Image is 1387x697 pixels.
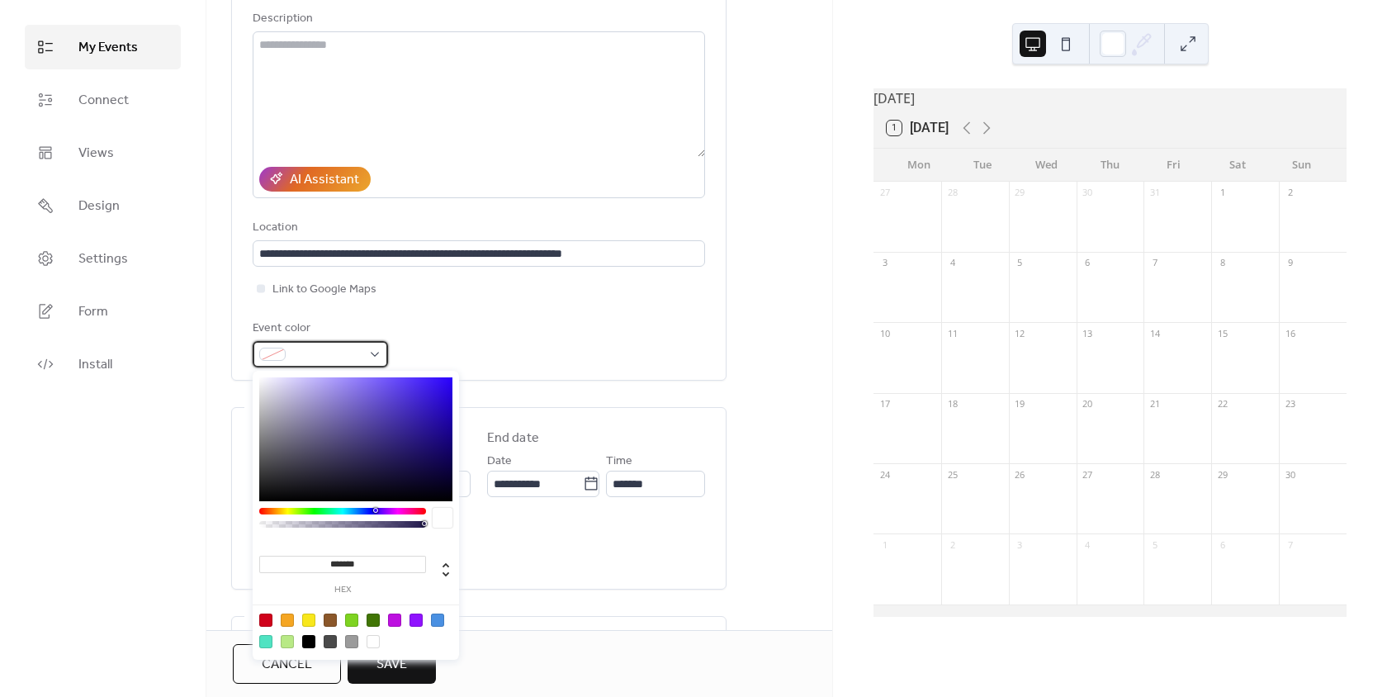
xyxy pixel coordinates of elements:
[324,614,337,627] div: #8B572A
[253,319,385,339] div: Event color
[281,635,294,648] div: #B8E986
[1148,257,1161,269] div: 7
[946,327,959,339] div: 11
[1082,327,1094,339] div: 13
[946,538,959,551] div: 2
[878,327,891,339] div: 10
[1148,468,1161,481] div: 28
[302,614,315,627] div: #F8E71C
[878,398,891,410] div: 17
[878,187,891,199] div: 27
[259,586,426,595] label: hex
[1014,187,1026,199] div: 29
[887,149,950,182] div: Mon
[272,280,376,300] span: Link to Google Maps
[946,257,959,269] div: 4
[78,91,129,111] span: Connect
[487,452,512,472] span: Date
[324,635,337,648] div: #4A4A4A
[25,130,181,175] a: Views
[1284,468,1296,481] div: 30
[1284,398,1296,410] div: 23
[253,9,702,29] div: Description
[367,635,380,648] div: #FFFFFF
[946,398,959,410] div: 18
[253,218,702,238] div: Location
[388,614,401,627] div: #BD10E0
[878,538,891,551] div: 1
[878,468,891,481] div: 24
[1216,327,1228,339] div: 15
[1142,149,1205,182] div: Fri
[259,167,371,192] button: AI Assistant
[878,257,891,269] div: 3
[25,25,181,69] a: My Events
[78,197,120,216] span: Design
[1148,398,1161,410] div: 21
[1082,257,1094,269] div: 6
[281,614,294,627] div: #F5A623
[1014,538,1026,551] div: 3
[25,342,181,386] a: Install
[873,88,1347,108] div: [DATE]
[1014,468,1026,481] div: 26
[1148,327,1161,339] div: 14
[1082,538,1094,551] div: 4
[487,429,539,448] div: End date
[409,614,423,627] div: #9013FE
[25,183,181,228] a: Design
[946,468,959,481] div: 25
[259,635,272,648] div: #50E3C2
[431,614,444,627] div: #4A90E2
[78,249,128,269] span: Settings
[78,302,108,322] span: Form
[78,355,112,375] span: Install
[1148,187,1161,199] div: 31
[1216,187,1228,199] div: 1
[606,452,632,472] span: Time
[1216,398,1228,410] div: 22
[1014,257,1026,269] div: 5
[1148,538,1161,551] div: 5
[1284,187,1296,199] div: 2
[1216,468,1228,481] div: 29
[1216,257,1228,269] div: 8
[259,614,272,627] div: #D0021B
[25,289,181,334] a: Form
[1078,149,1142,182] div: Thu
[345,635,358,648] div: #9B9B9B
[1015,149,1078,182] div: Wed
[1270,149,1333,182] div: Sun
[1082,468,1094,481] div: 27
[1284,257,1296,269] div: 9
[1082,398,1094,410] div: 20
[25,78,181,122] a: Connect
[262,655,312,675] span: Cancel
[78,38,138,58] span: My Events
[946,187,959,199] div: 28
[233,644,341,684] button: Cancel
[1216,538,1228,551] div: 6
[367,614,380,627] div: #417505
[376,655,407,675] span: Save
[302,635,315,648] div: #000000
[348,644,436,684] button: Save
[881,116,954,140] button: 1[DATE]
[1014,398,1026,410] div: 19
[290,170,359,190] div: AI Assistant
[25,236,181,281] a: Settings
[78,144,114,164] span: Views
[1284,538,1296,551] div: 7
[345,614,358,627] div: #7ED321
[1284,327,1296,339] div: 16
[1082,187,1094,199] div: 30
[1014,327,1026,339] div: 12
[1205,149,1269,182] div: Sat
[950,149,1014,182] div: Tue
